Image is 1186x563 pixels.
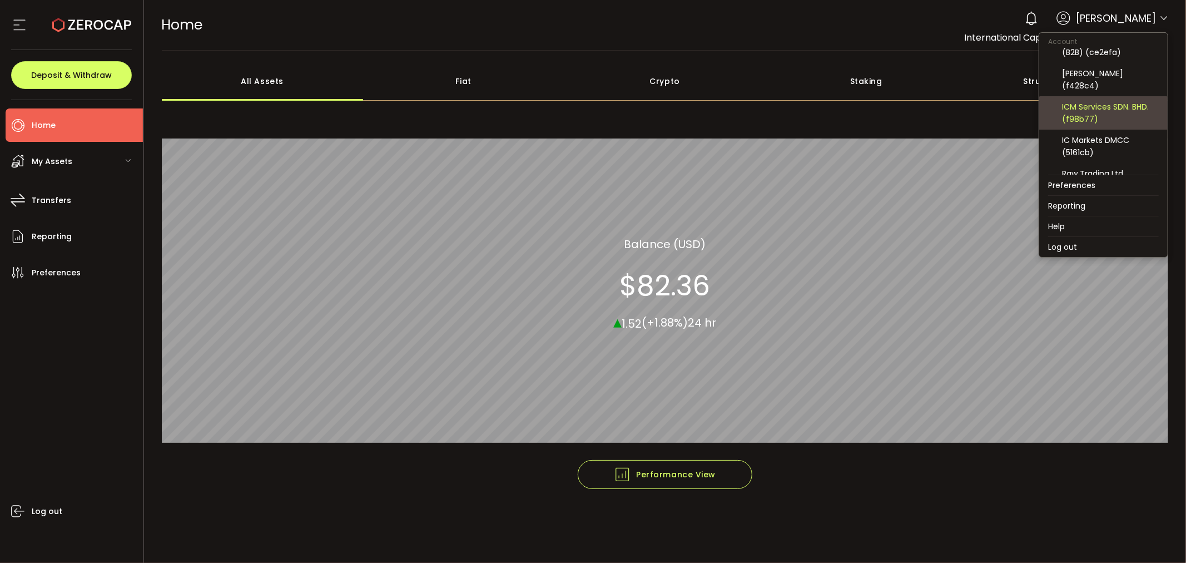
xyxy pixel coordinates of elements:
li: Preferences [1039,175,1168,195]
div: ICM Services SDN. BHD. (f98b77) [1062,101,1159,125]
span: Account [1039,37,1086,46]
span: Preferences [32,265,81,281]
li: Reporting [1039,196,1168,216]
section: Balance (USD) [624,236,706,253]
li: Help [1039,216,1168,236]
div: Crypto [564,62,766,101]
button: Performance View [578,460,752,489]
span: 24 hr [688,315,716,331]
div: [PERSON_NAME] (f428c4) [1062,67,1159,92]
span: My Assets [32,154,72,170]
button: Deposit & Withdraw [11,61,132,89]
span: Home [162,15,203,34]
div: All Assets [162,62,363,101]
span: International Capital Markets Pty Ltd (ab7bf8) [964,31,1168,44]
span: Deposit & Withdraw [31,71,112,79]
div: IC Markets DMCC (5161cb) [1062,134,1159,159]
span: [PERSON_NAME] [1076,11,1156,26]
span: Home [32,117,56,134]
div: Staking [766,62,967,101]
div: Structured Products [967,62,1168,101]
span: Performance View [614,466,716,483]
iframe: Chat Widget [1130,510,1186,563]
span: Transfers [32,192,71,209]
section: $82.36 [619,269,710,303]
div: Fiat [363,62,564,101]
li: Log out [1039,237,1168,257]
div: Raw Trading Ltd (Payments) (9fb657) [1062,167,1159,192]
span: Log out [32,503,62,520]
span: Reporting [32,229,72,245]
span: (+1.88%) [642,315,688,331]
span: 1.52 [622,316,642,332]
span: ▴ [613,310,622,334]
